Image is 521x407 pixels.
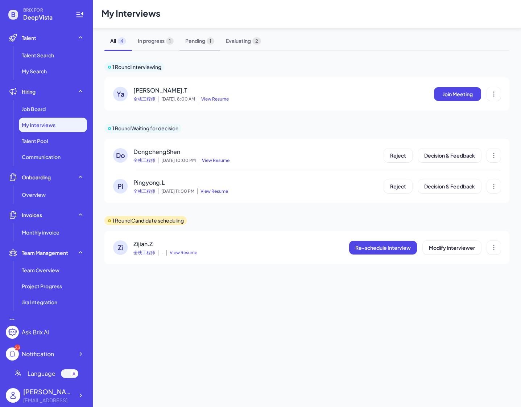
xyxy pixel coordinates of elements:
span: Team Management [22,249,68,256]
button: Reject [384,148,412,162]
p: 1 Round Candidate scheduling [112,217,184,224]
button: Decision & Feedback [418,148,481,162]
div: Notification [22,350,54,358]
span: Communication [22,153,61,160]
span: Reject [390,183,406,190]
span: Project Progress [22,282,62,290]
span: 4 [117,37,126,45]
span: Pingyong.L [133,179,165,186]
div: Jing Conan Wang [23,387,74,396]
div: Zi [113,240,128,255]
span: Evaluating [220,31,267,50]
span: View Resume [166,250,197,256]
button: Reject [384,179,412,193]
span: [DATE] 10:00 PM [158,158,196,163]
span: Talent [22,34,36,41]
p: 1 Round Waiting for decision [112,125,178,132]
span: My Interviews [22,121,55,129]
span: Reject [390,152,406,159]
button: Decision & Feedback [418,179,481,193]
span: In progress [132,31,179,50]
div: Do [113,148,128,163]
span: Decision & Feedback [424,152,475,159]
span: 全栈工程师 [133,250,155,256]
span: My Search [22,68,47,75]
span: Enterprise Settings [22,319,68,326]
span: View Resume [197,188,228,194]
span: 全栈工程师 [133,158,155,163]
span: - [158,250,164,256]
span: View Resume [199,158,230,163]
div: jingconan@deepvista.ai [23,396,74,404]
p: 1 Round Interviewing [112,63,161,71]
span: 2 [252,37,261,45]
span: [DATE], 8:00 AM [158,96,195,102]
span: [PERSON_NAME].T [133,86,187,94]
span: DeepVista [23,13,67,22]
span: BRIX FOR [23,7,67,13]
div: Pi [113,179,128,194]
span: View Resume [198,96,229,102]
span: Zijian.Z [133,240,153,248]
span: Modify Interviewer [429,244,475,251]
span: [DATE] 11:00 PM [158,188,194,194]
span: 1 [166,37,174,45]
div: Ask Brix AI [22,328,49,337]
span: Monthly invoice [22,229,59,236]
span: Decision & Feedback [424,183,475,190]
img: user_logo.png [6,388,20,403]
span: Re-schedule Interview [355,244,411,251]
span: Job Board [22,105,46,113]
span: Jira Integration [22,298,57,306]
span: DongchengShen [133,148,180,155]
button: Modify Interviewer [423,241,481,255]
span: Hiring [22,88,36,95]
span: Team Overview [22,266,59,274]
span: Language [28,369,55,378]
button: Re-schedule Interview [349,241,417,255]
span: Pending [179,31,220,50]
div: Ya [113,87,128,101]
span: 全栈工程师 [133,96,155,102]
div: 23 [15,345,20,350]
span: Invoices [22,211,42,219]
span: Join Meeting [443,91,473,97]
span: Talent Search [22,52,54,59]
span: All [104,31,132,50]
span: 1 [207,37,214,45]
span: 全栈工程师 [133,188,155,194]
span: Overview [22,191,46,198]
button: Join Meeting [434,87,481,101]
span: Onboarding [22,174,51,181]
span: Talent Pool [22,137,48,145]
